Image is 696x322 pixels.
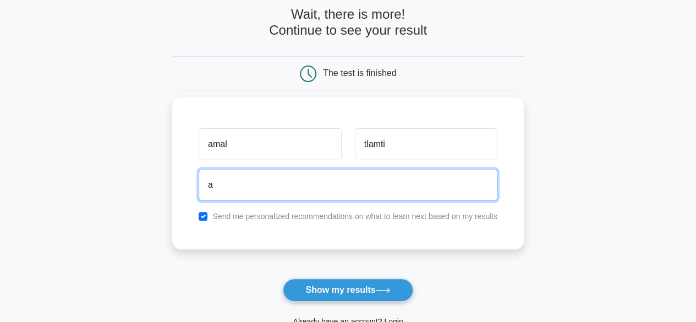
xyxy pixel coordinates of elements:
[172,7,524,39] h4: Wait, there is more! Continue to see your result
[212,212,497,221] label: Send me personalized recommendations on what to learn next based on my results
[323,68,396,78] div: The test is finished
[199,128,341,160] input: First name
[199,169,497,201] input: Email
[283,279,413,302] button: Show my results
[355,128,497,160] input: Last name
